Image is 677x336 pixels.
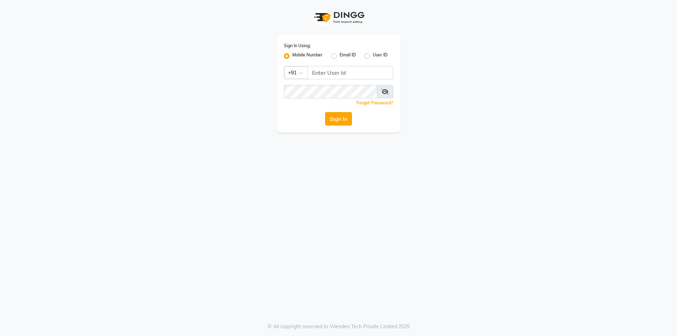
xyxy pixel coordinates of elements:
input: Username [284,85,377,98]
label: Email ID [340,52,356,60]
button: Sign In [325,112,352,126]
input: Username [307,66,393,79]
a: Forgot Password? [356,100,393,105]
label: Sign In Using: [284,43,311,49]
label: User ID [373,52,388,60]
img: logo1.svg [310,7,367,28]
label: Mobile Number [292,52,323,60]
